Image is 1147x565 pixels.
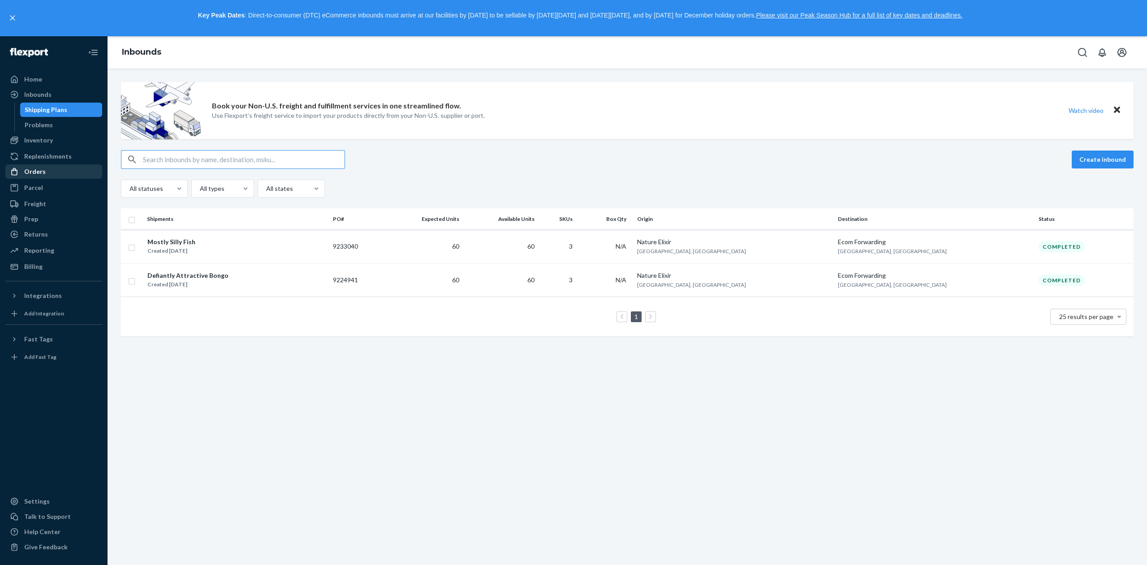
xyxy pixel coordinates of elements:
[24,353,56,361] div: Add Fast Tag
[5,164,102,179] a: Orders
[5,525,102,539] a: Help Center
[756,12,962,19] a: Please visit our Peak Season Hub for a full list of key dates and deadlines.
[1113,43,1131,61] button: Open account menu
[24,90,52,99] div: Inbounds
[637,281,746,288] span: [GEOGRAPHIC_DATA], [GEOGRAPHIC_DATA]
[1039,275,1085,286] div: Completed
[5,332,102,346] button: Fast Tags
[1035,208,1134,230] th: Status
[24,310,64,317] div: Add Integration
[212,111,485,120] p: Use Flexport’s freight service to import your products directly from your Non-U.S. supplier or port.
[616,242,626,250] span: N/A
[24,199,46,208] div: Freight
[5,259,102,274] a: Billing
[147,280,229,289] div: Created [DATE]
[616,276,626,284] span: N/A
[5,289,102,303] button: Integrations
[633,313,640,320] a: Page 1 is your current page
[1059,313,1113,320] span: 25 results per page
[329,230,385,263] td: 9233040
[8,13,17,22] button: close,
[24,230,48,239] div: Returns
[5,133,102,147] a: Inventory
[147,271,229,280] div: Defiantly Attractive Bongo
[452,276,459,284] span: 60
[1063,104,1109,117] button: Watch video
[385,208,463,230] th: Expected Units
[147,237,195,246] div: Mostly Silly Fish
[5,243,102,258] a: Reporting
[24,335,53,344] div: Fast Tags
[838,248,947,254] span: [GEOGRAPHIC_DATA], [GEOGRAPHIC_DATA]
[5,72,102,86] a: Home
[22,8,1139,23] p: : Direct-to-consumer (DTC) eCommerce inbounds must arrive at our facilities by [DATE] to be sella...
[212,101,461,111] p: Book your Non-U.S. freight and fulfillment services in one streamlined flow.
[5,494,102,509] a: Settings
[5,540,102,554] button: Give Feedback
[5,197,102,211] a: Freight
[24,246,54,255] div: Reporting
[838,281,947,288] span: [GEOGRAPHIC_DATA], [GEOGRAPHIC_DATA]
[5,306,102,321] a: Add Integration
[1074,43,1091,61] button: Open Search Box
[24,152,72,161] div: Replenishments
[24,543,68,552] div: Give Feedback
[834,208,1035,230] th: Destination
[463,208,538,230] th: Available Units
[24,497,50,506] div: Settings
[24,75,42,84] div: Home
[580,208,633,230] th: Box Qty
[24,262,43,271] div: Billing
[147,246,195,255] div: Created [DATE]
[634,208,834,230] th: Origin
[5,350,102,364] a: Add Fast Tag
[5,87,102,102] a: Inbounds
[5,181,102,195] a: Parcel
[24,136,53,145] div: Inventory
[265,184,266,193] input: All states
[838,271,1031,280] div: Ecom Forwarding
[527,276,535,284] span: 60
[5,509,102,524] a: Talk to Support
[115,39,168,65] ol: breadcrumbs
[84,43,102,61] button: Close Navigation
[10,48,48,57] img: Flexport logo
[637,271,831,280] div: Nature Elixir
[198,12,245,19] strong: Key Peak Dates
[538,208,580,230] th: SKUs
[637,237,831,246] div: Nature Elixir
[569,276,573,284] span: 3
[329,263,385,297] td: 9224941
[637,248,746,254] span: [GEOGRAPHIC_DATA], [GEOGRAPHIC_DATA]
[527,242,535,250] span: 60
[24,167,46,176] div: Orders
[143,208,329,230] th: Shipments
[452,242,459,250] span: 60
[838,237,1031,246] div: Ecom Forwarding
[1093,43,1111,61] button: Open notifications
[5,212,102,226] a: Prep
[329,208,385,230] th: PO#
[122,47,161,57] a: Inbounds
[20,118,103,132] a: Problems
[5,149,102,164] a: Replenishments
[1111,104,1123,117] button: Close
[1039,241,1085,252] div: Completed
[569,242,573,250] span: 3
[24,291,62,300] div: Integrations
[20,103,103,117] a: Shipping Plans
[5,227,102,242] a: Returns
[24,183,43,192] div: Parcel
[24,215,38,224] div: Prep
[24,527,60,536] div: Help Center
[25,121,53,129] div: Problems
[143,151,345,168] input: Search inbounds by name, destination, msku...
[24,512,71,521] div: Talk to Support
[199,184,200,193] input: All types
[25,105,67,114] div: Shipping Plans
[1072,151,1134,168] button: Create inbound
